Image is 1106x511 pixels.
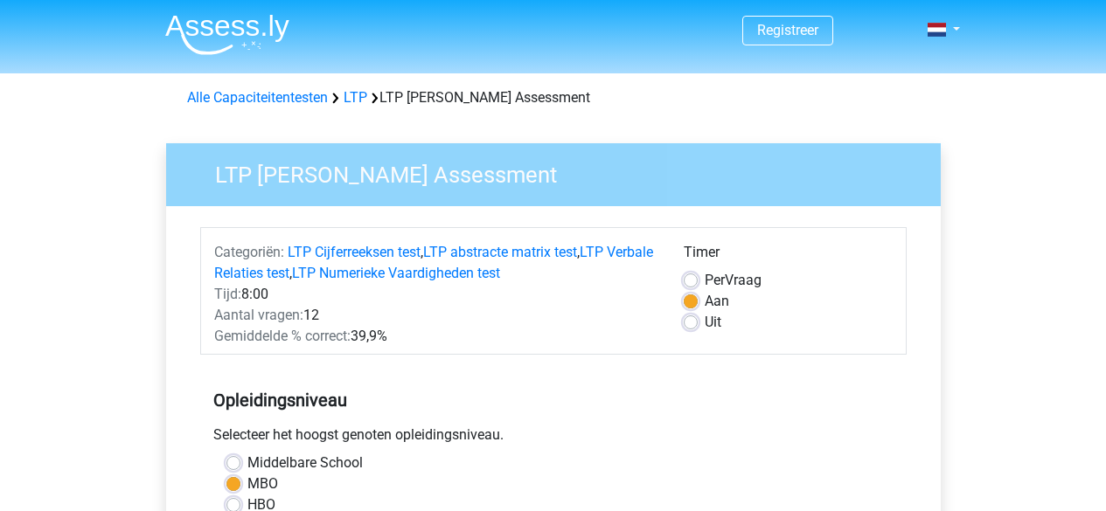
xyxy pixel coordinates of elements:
[201,305,671,326] div: 12
[194,155,928,189] h3: LTP [PERSON_NAME] Assessment
[214,286,241,302] span: Tijd:
[757,22,818,38] a: Registreer
[423,244,577,260] a: LTP abstracte matrix test
[187,89,328,106] a: Alle Capaciteitentesten
[247,452,363,473] label: Middelbare School
[705,272,725,288] span: Per
[180,87,927,108] div: LTP [PERSON_NAME] Assessment
[705,291,729,312] label: Aan
[292,265,500,281] a: LTP Numerieke Vaardigheden test
[201,242,671,284] div: , , ,
[247,473,278,494] label: MBO
[705,312,721,333] label: Uit
[214,307,303,323] span: Aantal vragen:
[705,270,762,291] label: Vraag
[214,328,351,344] span: Gemiddelde % correct:
[344,89,367,106] a: LTP
[684,242,893,270] div: Timer
[201,326,671,347] div: 39,9%
[201,284,671,305] div: 8:00
[214,244,284,260] span: Categoriën:
[200,425,907,452] div: Selecteer het hoogst genoten opleidingsniveau.
[213,383,894,418] h5: Opleidingsniveau
[288,244,421,260] a: LTP Cijferreeksen test
[165,14,289,55] img: Assessly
